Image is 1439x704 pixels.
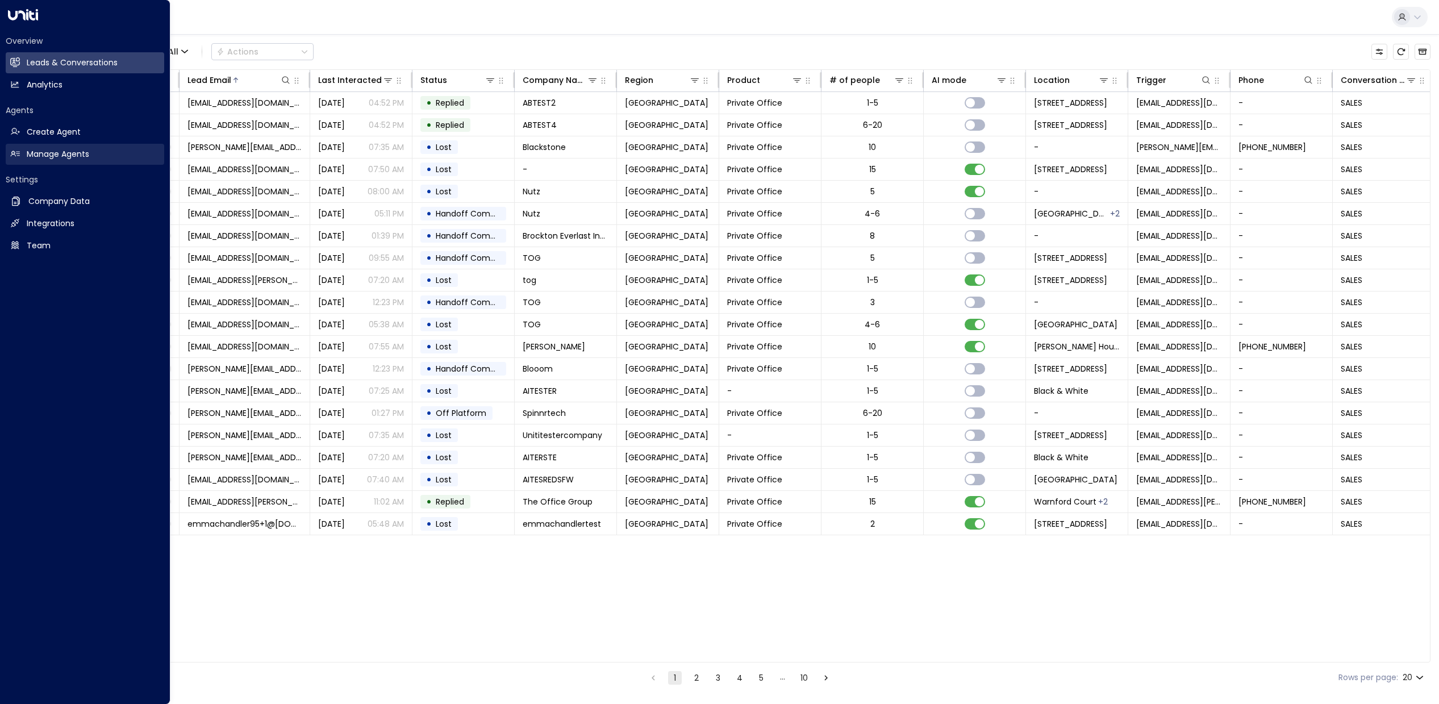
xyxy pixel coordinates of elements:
[318,407,345,419] span: Aug 19, 2025
[1136,252,1222,264] span: charlie.home@gmail.com
[6,105,164,116] h2: Agents
[727,73,760,87] div: Product
[1231,402,1333,424] td: -
[6,235,164,256] a: Team
[625,73,700,87] div: Region
[1341,452,1362,463] span: SALES
[368,164,404,175] p: 07:50 AM
[436,164,452,175] span: Lost
[426,448,432,467] div: •
[318,164,345,175] span: Sep 30, 2025
[1034,319,1117,330] span: Blue Fin Building
[1026,225,1128,247] td: -
[436,430,452,441] span: Lost
[187,452,302,463] span: dan@tog.io
[523,430,602,441] span: Unititestercompany
[1034,385,1088,397] span: Black & White
[625,119,708,131] span: London
[727,230,782,241] span: Private Office
[625,230,708,241] span: London
[1026,181,1128,202] td: -
[187,474,302,485] span: d_s_29@hotmail.com
[1136,97,1222,109] span: noreply@theofficegroup.com
[1341,363,1362,374] span: SALES
[523,385,557,397] span: AITESTER
[1231,159,1333,180] td: -
[1034,252,1107,264] span: 20 Station Road
[625,252,708,264] span: Cambridge
[436,474,452,485] span: Lost
[1341,230,1362,241] span: SALES
[436,319,452,330] span: Lost
[1238,73,1314,87] div: Phone
[187,186,302,197] span: aoiblank@icloud.com
[27,126,81,138] h2: Create Agent
[625,164,708,175] span: London
[436,452,452,463] span: Lost
[426,115,432,135] div: •
[436,141,452,153] span: Lost
[625,430,708,441] span: London
[211,43,314,60] button: Actions
[216,47,258,57] div: Actions
[426,359,432,378] div: •
[426,403,432,423] div: •
[1231,469,1333,490] td: -
[727,186,782,197] span: Private Office
[1238,341,1306,352] span: +447949494949
[819,671,833,685] button: Go to next page
[426,337,432,356] div: •
[436,208,516,219] span: Handoff Completed
[1341,164,1362,175] span: SALES
[426,381,432,401] div: •
[1341,474,1362,485] span: SALES
[1341,73,1405,87] div: Conversation Type
[318,230,345,241] span: Sep 03, 2025
[374,208,404,219] p: 05:11 PM
[1110,208,1120,219] div: Broadwick Street,Eastcastle Street
[1403,669,1426,686] div: 20
[625,363,708,374] span: Cambridge
[1231,114,1333,136] td: -
[1341,252,1362,264] span: SALES
[367,474,404,485] p: 07:40 AM
[1341,274,1362,286] span: SALES
[1231,380,1333,402] td: -
[436,385,452,397] span: Lost
[318,252,345,264] span: Aug 15, 2025
[523,73,587,87] div: Company Name
[1231,203,1333,224] td: -
[867,363,878,374] div: 1-5
[1034,119,1107,131] span: 210 Euston Road
[754,671,768,685] button: Go to page 5
[187,407,302,419] span: dan+28746@tog.io
[426,293,432,312] div: •
[523,496,593,507] span: The Office Group
[727,73,803,87] div: Product
[27,218,74,230] h2: Integrations
[426,204,432,223] div: •
[426,270,432,290] div: •
[727,474,782,485] span: Private Office
[318,97,345,109] span: Sep 16, 2025
[865,319,880,330] div: 4-6
[6,52,164,73] a: Leads & Conversations
[727,363,782,374] span: Private Office
[426,426,432,445] div: •
[318,208,345,219] span: Aug 31, 2025
[625,141,708,153] span: London
[625,186,708,197] span: London
[372,230,404,241] p: 01:39 PM
[727,119,782,131] span: Private Office
[372,407,404,419] p: 01:27 PM
[1034,430,1107,441] span: 210 Euston Road
[867,274,878,286] div: 1-5
[374,496,404,507] p: 11:02 AM
[727,164,782,175] span: Private Office
[436,274,452,286] span: Lost
[1136,341,1222,352] span: charlilucy@aol.com
[426,315,432,334] div: •
[368,274,404,286] p: 07:20 AM
[867,474,878,485] div: 1-5
[426,93,432,113] div: •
